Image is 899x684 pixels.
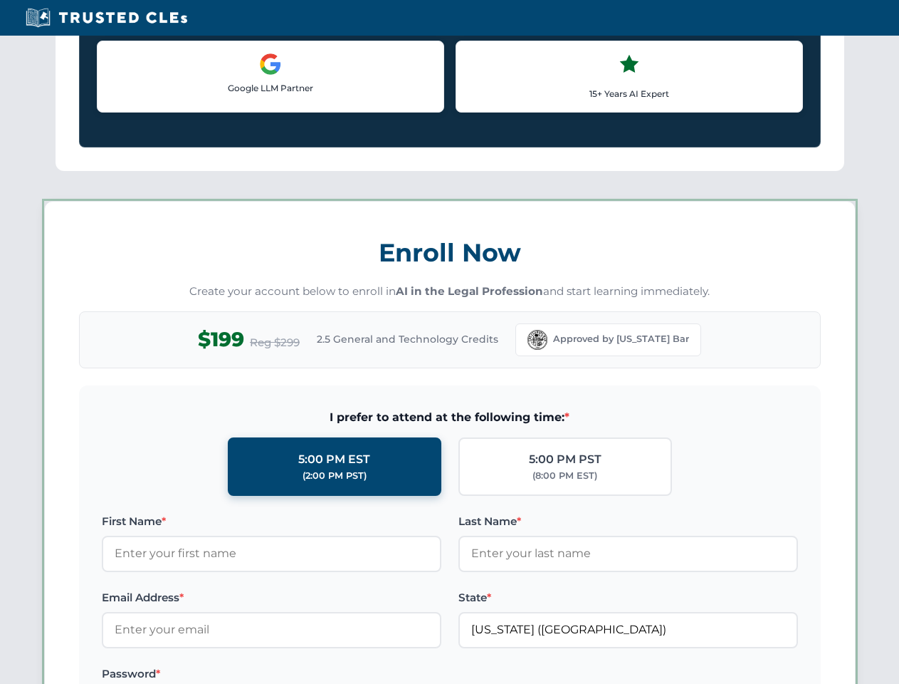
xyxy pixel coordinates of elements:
div: 5:00 PM PST [529,450,601,469]
input: Enter your last name [458,536,798,571]
label: Password [102,665,441,683]
div: (8:00 PM EST) [532,469,597,483]
label: Last Name [458,513,798,530]
strong: AI in the Legal Profession [396,284,543,298]
span: I prefer to attend at the following time: [102,408,798,427]
p: 15+ Years AI Expert [468,87,791,100]
input: Florida (FL) [458,612,798,648]
span: $199 [198,323,244,356]
div: 5:00 PM EST [298,450,370,469]
label: State [458,589,798,606]
h3: Enroll Now [79,230,821,275]
p: Google LLM Partner [109,81,432,95]
label: First Name [102,513,441,530]
span: Reg $299 [250,334,300,351]
input: Enter your first name [102,536,441,571]
label: Email Address [102,589,441,606]
img: Florida Bar [527,330,547,350]
div: (2:00 PM PST) [303,469,367,483]
img: Trusted CLEs [21,7,191,28]
input: Enter your email [102,612,441,648]
img: Google [259,53,282,76]
p: Create your account below to enroll in and start learning immediately. [79,284,821,300]
span: 2.5 General and Technology Credits [317,331,498,347]
span: Approved by [US_STATE] Bar [553,332,689,346]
